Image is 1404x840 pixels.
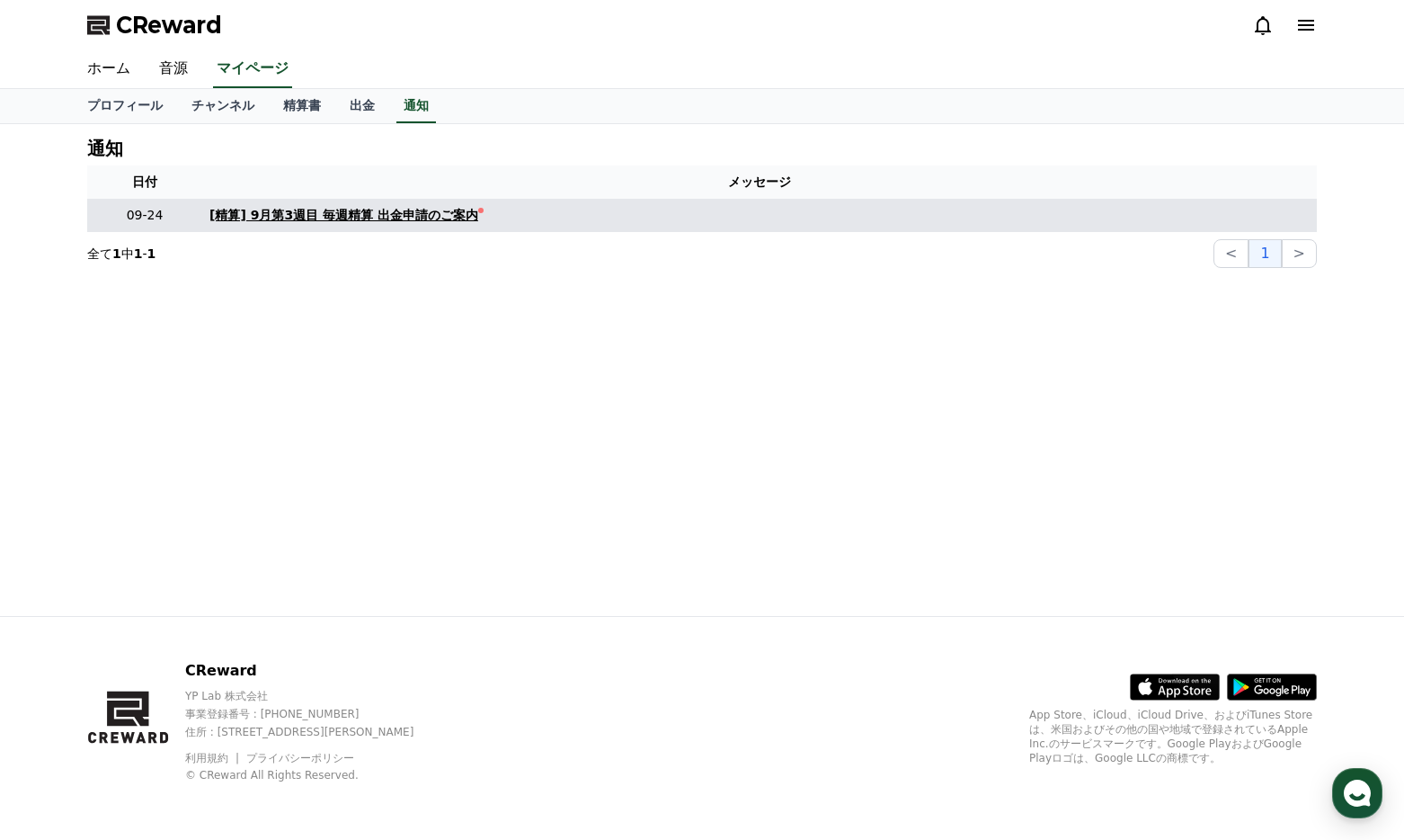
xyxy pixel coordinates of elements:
p: App Store、iCloud、iCloud Drive、およびiTunes Storeは、米国およびその他の国や地域で登録されているApple Inc.のサービスマークです。Google P... [1029,708,1317,765]
a: マイページ [213,50,292,88]
a: 精算書 [269,89,335,123]
strong: 1 [112,246,121,261]
strong: 1 [147,246,156,261]
button: 1 [1248,239,1281,268]
a: 出金 [335,89,389,123]
span: CReward [116,11,222,40]
h4: 通知 [87,139,123,158]
th: 日付 [87,165,202,199]
strong: 1 [134,246,143,261]
a: プライバシーポリシー [246,752,354,764]
p: 住所 : [STREET_ADDRESS][PERSON_NAME] [185,725,445,739]
p: CReward [185,660,445,682]
p: 事業登録番号 : [PHONE_NUMBER] [185,707,445,721]
a: 利用規約 [185,752,242,764]
button: < [1213,239,1248,268]
th: メッセージ [202,165,1317,199]
button: > [1282,239,1317,268]
a: 通知 [396,89,436,123]
a: ホーム [73,50,145,88]
a: Home [5,570,119,615]
span: Settings [266,597,310,612]
a: [精算] 9月第3週目 毎週精算 出金申請のご案内 [209,206,1310,225]
div: [精算] 9月第3週目 毎週精算 出金申請のご案内 [209,206,478,225]
p: 09-24 [94,206,195,225]
p: 全て 中 - [87,245,156,263]
a: チャンネル [177,89,269,123]
a: CReward [87,11,222,40]
a: Settings [232,570,345,615]
p: © CReward All Rights Reserved. [185,768,445,782]
a: プロフィール [73,89,177,123]
a: Messages [119,570,232,615]
p: YP Lab 株式会社 [185,689,445,703]
a: 音源 [145,50,202,88]
span: Home [46,597,77,612]
span: Messages [149,598,202,612]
